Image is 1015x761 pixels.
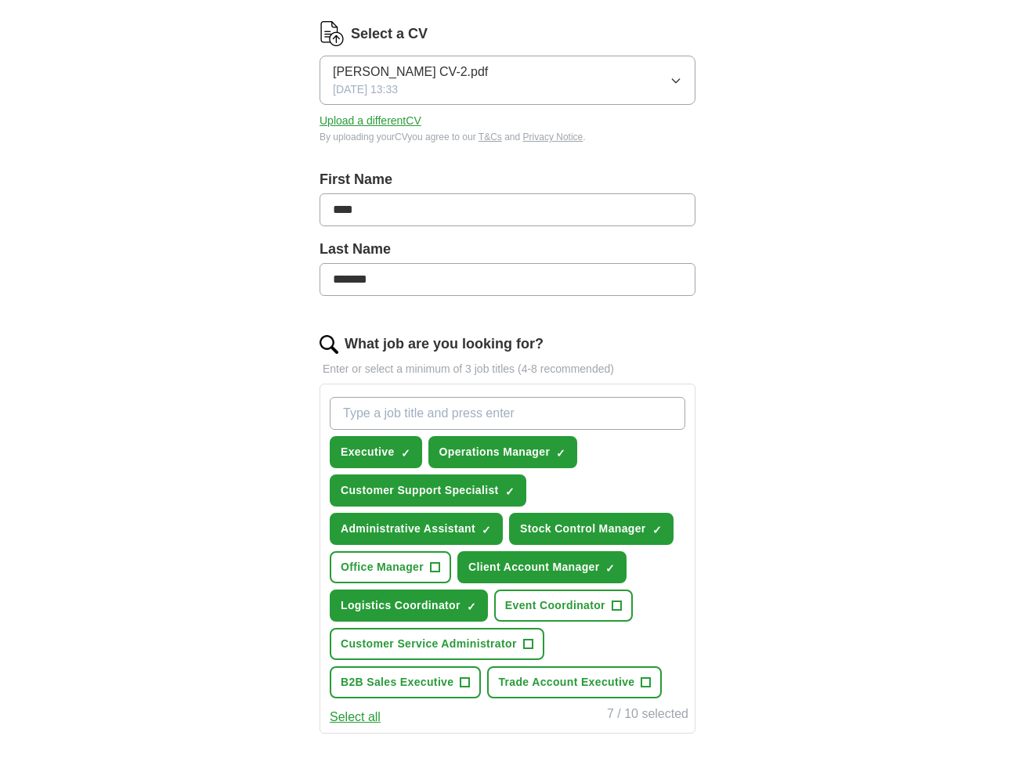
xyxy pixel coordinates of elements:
button: Office Manager [330,551,451,583]
span: Logistics Coordinator [341,597,461,614]
a: T&Cs [479,132,502,142]
span: Office Manager [341,559,424,575]
button: Upload a differentCV [320,113,421,129]
p: Enter or select a minimum of 3 job titles (4-8 recommended) [320,361,695,377]
span: Customer Service Administrator [341,636,517,652]
span: Operations Manager [439,444,551,460]
input: Type a job title and press enter [330,397,685,430]
div: 7 / 10 selected [607,705,688,727]
label: Select a CV [351,23,428,45]
span: Executive [341,444,395,460]
button: Customer Support Specialist✓ [330,474,526,507]
span: ✓ [605,562,615,575]
span: Stock Control Manager [520,521,646,537]
span: [DATE] 13:33 [333,81,398,98]
label: What job are you looking for? [345,334,544,355]
button: Logistics Coordinator✓ [330,590,488,622]
button: Client Account Manager✓ [457,551,627,583]
button: Trade Account Executive [487,666,662,698]
button: Stock Control Manager✓ [509,513,674,545]
span: Administrative Assistant [341,521,475,537]
label: Last Name [320,239,695,260]
span: ✓ [467,601,476,613]
button: B2B Sales Executive [330,666,481,698]
span: ✓ [652,524,662,536]
button: Select all [330,708,381,727]
span: Trade Account Executive [498,674,634,691]
button: Event Coordinator [494,590,633,622]
span: B2B Sales Executive [341,674,453,691]
label: First Name [320,169,695,190]
button: [PERSON_NAME] CV-2.pdf[DATE] 13:33 [320,56,695,105]
img: CV Icon [320,21,345,46]
span: [PERSON_NAME] CV-2.pdf [333,63,488,81]
a: Privacy Notice [523,132,583,142]
span: Event Coordinator [505,597,605,614]
button: Customer Service Administrator [330,628,544,660]
span: Client Account Manager [468,559,599,575]
span: ✓ [482,524,491,536]
span: Customer Support Specialist [341,482,499,499]
div: By uploading your CV you agree to our and . [320,130,695,144]
button: Executive✓ [330,436,422,468]
span: ✓ [556,447,565,460]
span: ✓ [401,447,410,460]
span: ✓ [505,485,515,498]
button: Operations Manager✓ [428,436,578,468]
button: Administrative Assistant✓ [330,513,503,545]
img: search.png [320,335,338,354]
